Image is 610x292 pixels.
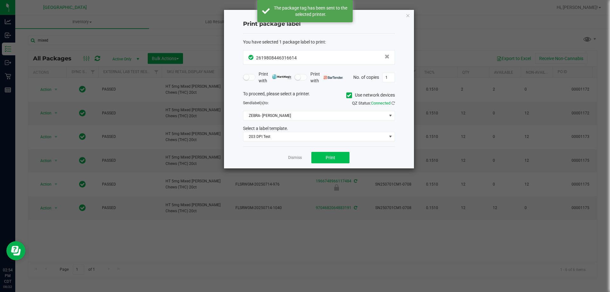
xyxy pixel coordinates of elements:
[243,20,395,28] h4: Print package label
[243,111,387,120] span: ZEBRA- [PERSON_NAME]
[352,101,395,105] span: QZ Status:
[272,74,291,79] img: mark_magic_cybra.png
[346,92,395,98] label: Use network devices
[371,101,390,105] span: Connected
[243,39,325,44] span: You have selected 1 package label to print
[259,71,291,84] span: Print with
[326,155,335,160] span: Print
[273,5,348,17] div: The package tag has been sent to the selected printer.
[238,91,400,100] div: To proceed, please select a printer.
[243,101,269,105] span: Send to:
[238,125,400,132] div: Select a label template.
[288,155,302,160] a: Dismiss
[243,39,395,45] div: :
[324,76,343,79] img: bartender.png
[252,101,264,105] span: label(s)
[256,55,297,60] span: 2619808446316614
[353,74,379,79] span: No. of copies
[243,132,387,141] span: 203 DPI Test
[311,152,349,163] button: Print
[310,71,343,84] span: Print with
[6,241,25,260] iframe: Resource center
[248,54,254,61] span: In Sync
